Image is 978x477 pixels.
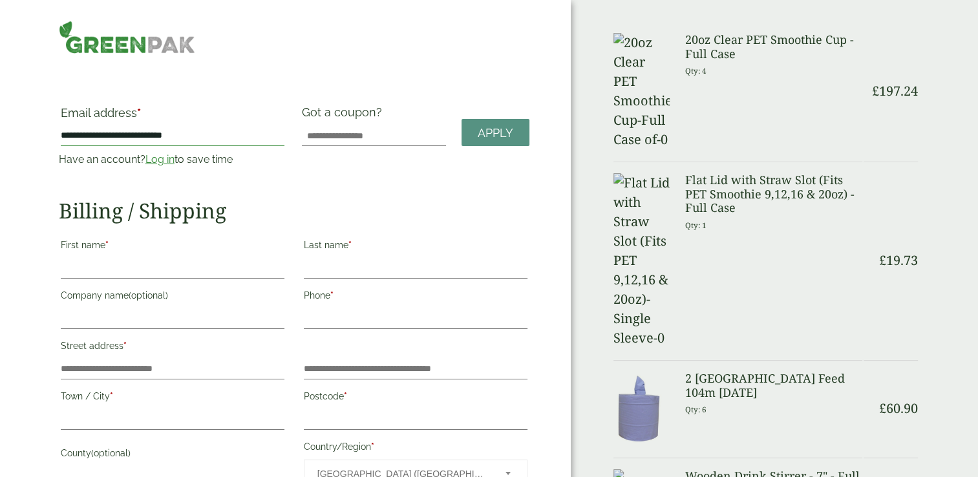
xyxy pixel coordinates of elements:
[59,198,529,223] h2: Billing / Shipping
[872,82,879,100] span: £
[685,173,862,215] h3: Flat Lid with Straw Slot (Fits PET Smoothie 9,12,16 & 20oz) - Full Case
[348,240,352,250] abbr: required
[478,126,513,140] span: Apply
[302,105,387,125] label: Got a coupon?
[879,251,886,269] span: £
[129,290,168,301] span: (optional)
[685,405,707,414] small: Qty: 6
[304,438,527,460] label: Country/Region
[685,220,707,230] small: Qty: 1
[123,341,127,351] abbr: required
[685,66,707,76] small: Qty: 4
[61,387,284,409] label: Town / City
[685,372,862,399] h3: 2 [GEOGRAPHIC_DATA] Feed 104m [DATE]
[61,444,284,466] label: County
[371,441,374,452] abbr: required
[879,399,886,417] span: £
[61,107,284,125] label: Email address
[613,33,670,149] img: 20oz Clear PET Smoothie Cup-Full Case of-0
[872,82,918,100] bdi: 197.24
[304,387,527,409] label: Postcode
[685,33,862,61] h3: 20oz Clear PET Smoothie Cup - Full Case
[879,399,918,417] bdi: 60.90
[59,152,286,167] p: Have an account? to save time
[137,106,141,120] abbr: required
[462,119,529,147] a: Apply
[105,240,109,250] abbr: required
[61,337,284,359] label: Street address
[304,236,527,258] label: Last name
[330,290,334,301] abbr: required
[145,153,175,165] a: Log in
[110,391,113,401] abbr: required
[59,21,195,54] img: GreenPak Supplies
[61,286,284,308] label: Company name
[613,173,670,348] img: Flat Lid with Straw Slot (Fits PET 9,12,16 & 20oz)-Single Sleeve-0
[304,286,527,308] label: Phone
[91,448,131,458] span: (optional)
[344,391,347,401] abbr: required
[879,251,918,269] bdi: 19.73
[61,236,284,258] label: First name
